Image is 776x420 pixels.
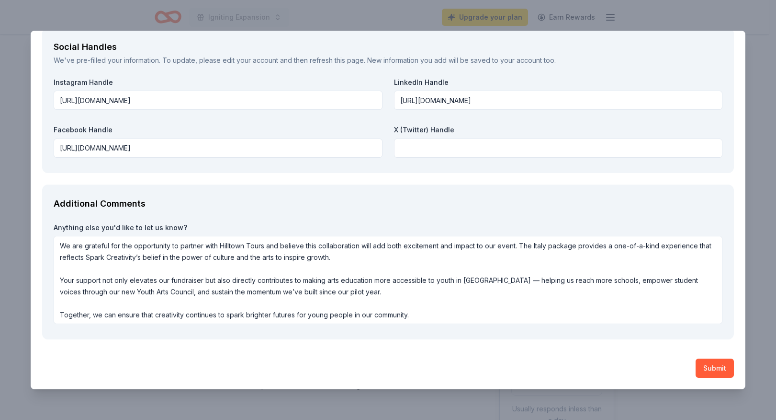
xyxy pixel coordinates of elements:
label: Anything else you'd like to let us know? [54,223,722,233]
div: Social Handles [54,39,722,55]
a: edit your account [223,56,278,64]
label: Facebook Handle [54,125,382,135]
label: X (Twitter) Handle [394,125,723,135]
label: LinkedIn Handle [394,78,723,87]
textarea: We are grateful for the opportunity to partner with Hilltown Tours and believe this collaboration... [54,236,722,324]
button: Submit [696,359,734,378]
div: We've pre-filled your information. To update, please and then refresh this page. New information ... [54,55,722,66]
label: Instagram Handle [54,78,382,87]
div: Additional Comments [54,196,722,211]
